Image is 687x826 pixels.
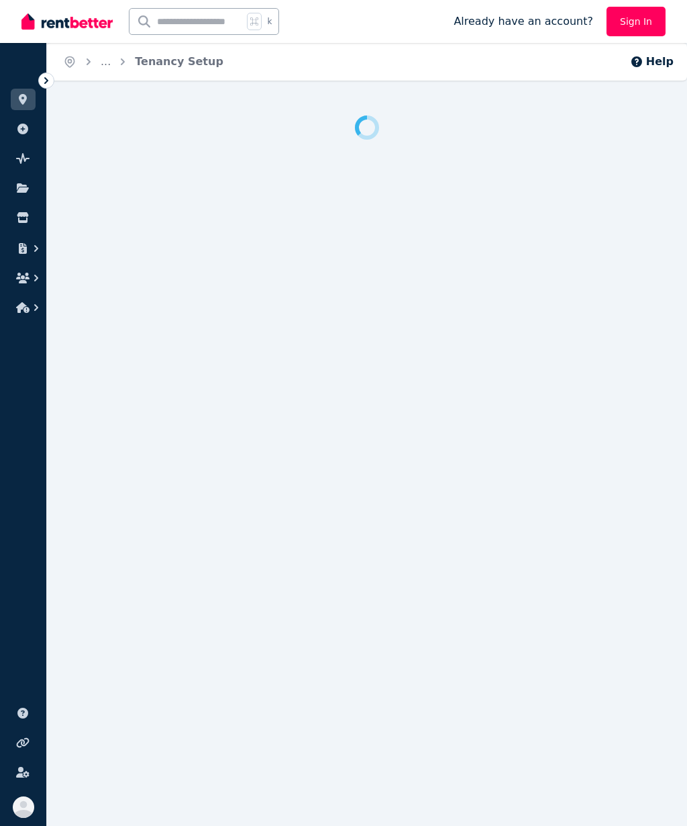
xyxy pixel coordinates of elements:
[454,13,593,30] span: Already have an account?
[267,16,272,27] span: k
[606,7,666,36] a: Sign In
[135,54,223,70] span: Tenancy Setup
[101,55,111,68] a: ...
[47,43,240,81] nav: Breadcrumb
[21,11,113,32] img: RentBetter
[630,54,674,70] button: Help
